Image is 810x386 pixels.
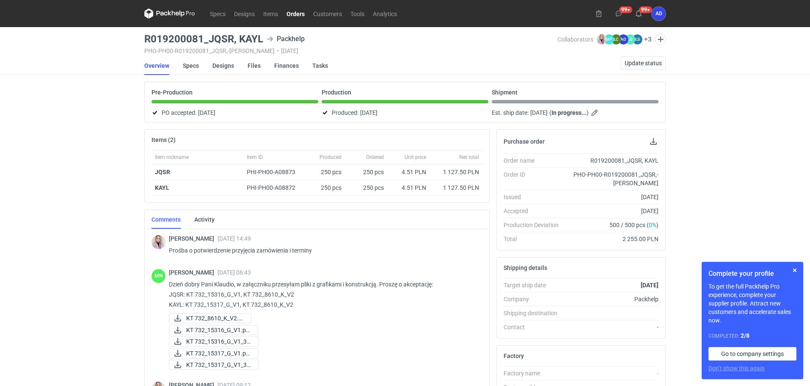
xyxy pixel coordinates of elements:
[504,369,565,378] div: Factory name
[230,8,259,19] a: Designs
[504,323,565,331] div: Contact
[186,325,251,335] span: KT 732_15316_G_V1.pd...
[504,295,565,303] div: Company
[346,8,369,19] a: Tools
[186,360,252,369] span: KT 732_15317_G_V1_3D...
[155,184,169,191] strong: KAYL
[597,34,607,44] img: Klaudia Wiśniewska
[433,168,479,176] div: 1 127.50 PLN
[625,60,662,66] span: Update status
[144,8,195,19] svg: Packhelp Pro
[625,34,635,44] figcaption: ŁD
[169,360,259,370] a: KT 732_15317_G_V1_3D...
[218,269,251,276] span: [DATE] 06:43
[632,34,642,44] figcaption: ŁS
[504,281,565,289] div: Target ship date
[152,235,165,249] img: Klaudia Wiśniewska
[144,47,557,54] div: PHO-PH00-R019200081_JQSR,-[PERSON_NAME] [DATE]
[644,36,652,43] button: +3
[641,282,658,289] strong: [DATE]
[708,269,796,279] h1: Complete your profile
[652,7,666,21] div: Anita Dolczewska
[247,168,303,176] div: PHI-PH00-A08873
[652,7,666,21] button: AD
[194,210,215,229] a: Activity
[708,331,796,340] div: Completed:
[169,279,476,310] p: Dzień dobry Pani Klaudio, w załączniku przesyłam pliki z grafikami i konstrukcją. Proszę o akcept...
[405,154,426,161] span: Unit price
[169,348,258,358] a: KT 732_15317_G_V1.pd...
[632,7,645,20] button: 99+
[612,7,625,20] button: 99+
[611,34,621,44] figcaption: ŁC
[206,8,230,19] a: Specs
[152,269,165,283] div: Małgorzata Nowotna
[169,313,251,323] a: KT 732_8610_K_V2.pdf
[186,337,252,346] span: KT 732_15316_G_V1_3D...
[169,360,253,370] div: KT 732_15317_G_V1_3D.JPG
[307,180,345,196] div: 250 pcs
[169,245,476,255] p: Prośba o potwierdzenie przyjęcia zamówienia i terminy
[247,154,263,161] span: Item ID
[504,170,565,187] div: Order ID
[391,183,426,192] div: 4.51 PLN
[152,210,181,229] a: Comments
[312,56,328,75] a: Tasks
[708,282,796,325] p: To get the full Packhelp Pro experience, complete your supplier profile. Attract new customers an...
[492,89,518,96] p: Shipment
[433,183,479,192] div: 1 127.50 PLN
[155,154,189,161] span: Item nickname
[152,269,165,283] figcaption: MN
[360,108,377,118] span: [DATE]
[186,314,244,323] span: KT 732_8610_K_V2.pdf
[492,108,658,118] div: Est. ship date:
[169,325,253,335] div: KT 732_15316_G_V1.pdf
[459,154,479,161] span: Net total
[504,193,565,201] div: Issued
[609,221,658,229] span: 500 / 500 pcs ( )
[565,193,658,201] div: [DATE]
[169,235,218,242] span: [PERSON_NAME]
[587,109,589,116] em: )
[186,349,251,358] span: KT 732_15317_G_V1.pd...
[322,108,488,118] div: Produced:
[144,34,263,44] h3: R019200081_JQSR, KAYL
[320,154,342,161] span: Produced
[169,336,259,347] a: KT 732_15316_G_V1_3D...
[551,109,587,116] strong: In progress...
[183,56,199,75] a: Specs
[504,264,547,271] h2: Shipping details
[212,56,234,75] a: Designs
[282,8,309,19] a: Orders
[708,364,765,372] button: Don’t show this again
[504,156,565,165] div: Order name
[366,154,384,161] span: Ordered
[504,235,565,243] div: Total
[218,235,251,242] span: [DATE] 14:49
[198,108,215,118] span: [DATE]
[565,323,658,331] div: -
[504,309,565,317] div: Shipping destination
[649,222,656,228] span: 0%
[307,164,345,180] div: 250 pcs
[565,207,658,215] div: [DATE]
[152,108,318,118] div: PO accepted:
[565,170,658,187] div: PHO-PH00-R019200081_JQSR,-[PERSON_NAME]
[504,221,565,229] div: Production Deviation
[621,56,666,70] button: Update status
[155,169,170,175] strong: JQSR
[169,325,258,335] a: KT 732_15316_G_V1.pd...
[565,156,658,165] div: R019200081_JQSR, KAYL
[248,56,261,75] a: Files
[565,295,658,303] div: Packhelp
[549,109,551,116] em: (
[504,138,545,145] h2: Purchase order
[169,336,253,347] div: KT 732_15316_G_V1_3D.JPG
[557,36,593,43] span: Collaborators
[169,348,253,358] div: KT 732_15317_G_V1.pdf
[708,347,796,361] a: Go to company settings
[152,136,176,143] h2: Items (2)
